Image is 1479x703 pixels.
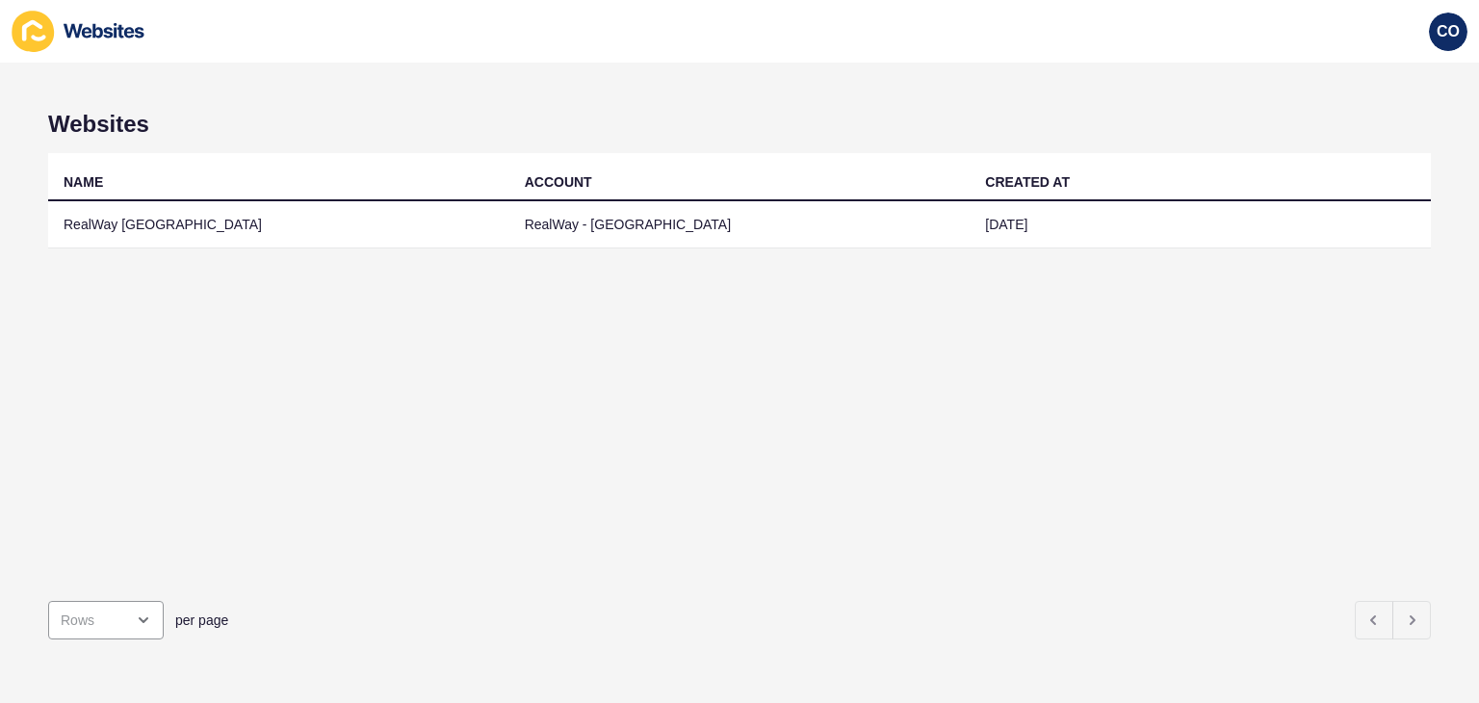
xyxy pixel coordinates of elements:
[48,111,1431,138] h1: Websites
[509,201,971,248] td: RealWay - [GEOGRAPHIC_DATA]
[525,172,592,192] div: ACCOUNT
[175,611,228,630] span: per page
[64,172,103,192] div: NAME
[48,201,509,248] td: RealWay [GEOGRAPHIC_DATA]
[1437,22,1460,41] span: CO
[985,172,1070,192] div: CREATED AT
[970,201,1431,248] td: [DATE]
[48,601,164,639] div: open menu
